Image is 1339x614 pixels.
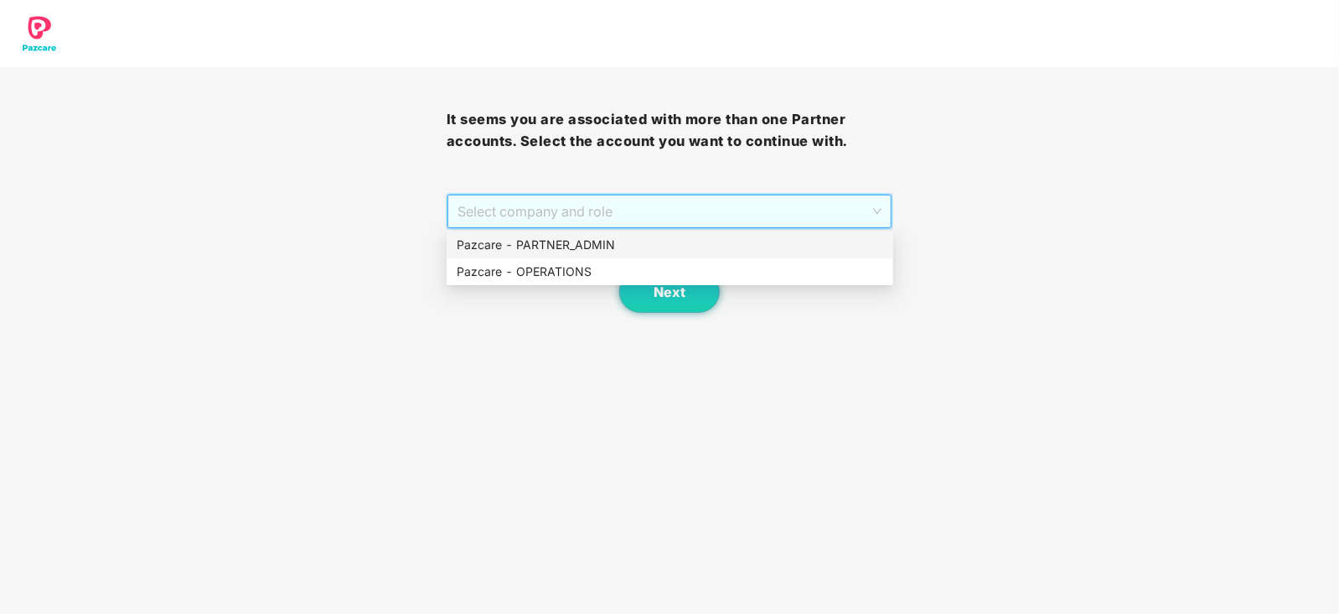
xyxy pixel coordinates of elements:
[654,284,685,300] span: Next
[447,258,893,285] div: Pazcare - OPERATIONS
[457,263,883,281] div: Pazcare - OPERATIONS
[447,109,893,152] h3: It seems you are associated with more than one Partner accounts. Select the account you want to c...
[458,195,882,227] span: Select company and role
[457,236,883,254] div: Pazcare - PARTNER_ADMIN
[619,271,720,313] button: Next
[447,232,893,258] div: Pazcare - PARTNER_ADMIN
